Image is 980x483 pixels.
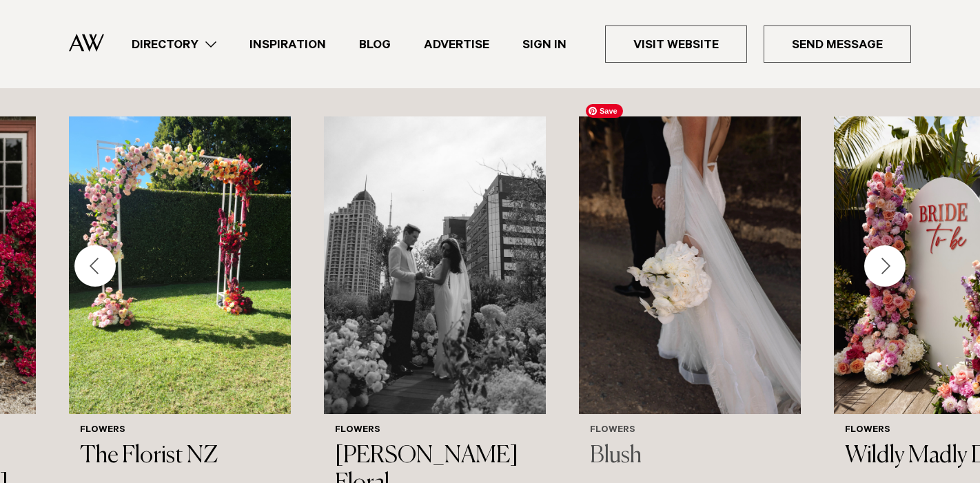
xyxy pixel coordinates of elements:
a: Blog [343,35,407,54]
h6: Flowers [80,425,280,437]
h6: Flowers [590,425,790,437]
img: Auckland Weddings Flowers | Michele Coomey Floral [324,116,546,414]
a: Advertise [407,35,506,54]
a: Directory [115,35,233,54]
a: Visit Website [605,25,747,63]
a: Inspiration [233,35,343,54]
a: Send Message [764,25,911,63]
a: Auckland Weddings Flowers | The Florist NZ Flowers The Florist NZ [69,116,291,482]
span: Save [586,104,623,118]
img: Auckland Weddings Logo [69,34,104,52]
img: Auckland Weddings Flowers | Blush [579,116,801,414]
a: Sign In [506,35,583,54]
h3: The Florist NZ [80,442,280,471]
img: Auckland Weddings Flowers | The Florist NZ [69,116,291,414]
h3: Blush [590,442,790,471]
h6: Flowers [335,425,535,437]
a: Auckland Weddings Flowers | Blush Flowers Blush [579,116,801,482]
